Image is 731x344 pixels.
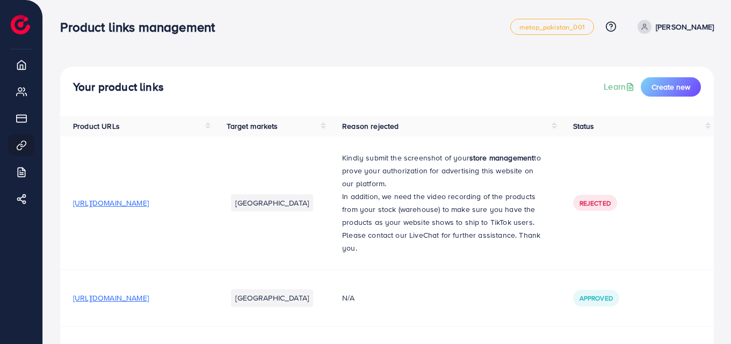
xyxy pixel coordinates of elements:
[73,292,149,303] span: [URL][DOMAIN_NAME]
[519,24,585,31] span: metap_pakistan_001
[60,19,223,35] h3: Product links management
[342,121,399,131] span: Reason rejected
[73,80,164,94] h4: Your product links
[469,152,534,163] strong: store management
[231,289,313,306] li: [GEOGRAPHIC_DATA]
[685,296,723,336] iframe: Chat
[573,121,595,131] span: Status
[342,292,354,303] span: N/A
[342,190,547,229] p: In addition, we need the video recording of the products from your stock (warehouse) to make sure...
[227,121,278,131] span: Target markets
[11,15,30,34] img: logo
[73,121,120,131] span: Product URLs
[633,20,714,34] a: [PERSON_NAME]
[641,77,701,97] button: Create new
[580,294,613,303] span: Approved
[510,19,594,35] a: metap_pakistan_001
[73,197,149,208] span: [URL][DOMAIN_NAME]
[231,194,313,211] li: [GEOGRAPHIC_DATA]
[604,80,636,93] a: Learn
[580,199,611,208] span: Rejected
[656,20,714,33] p: [PERSON_NAME]
[342,151,547,190] p: Kindly submit the screenshot of your to prove your authorization for advertising this website on ...
[652,82,690,92] span: Create new
[342,229,547,254] p: Please contact our LiveChat for further assistance. Thank you.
